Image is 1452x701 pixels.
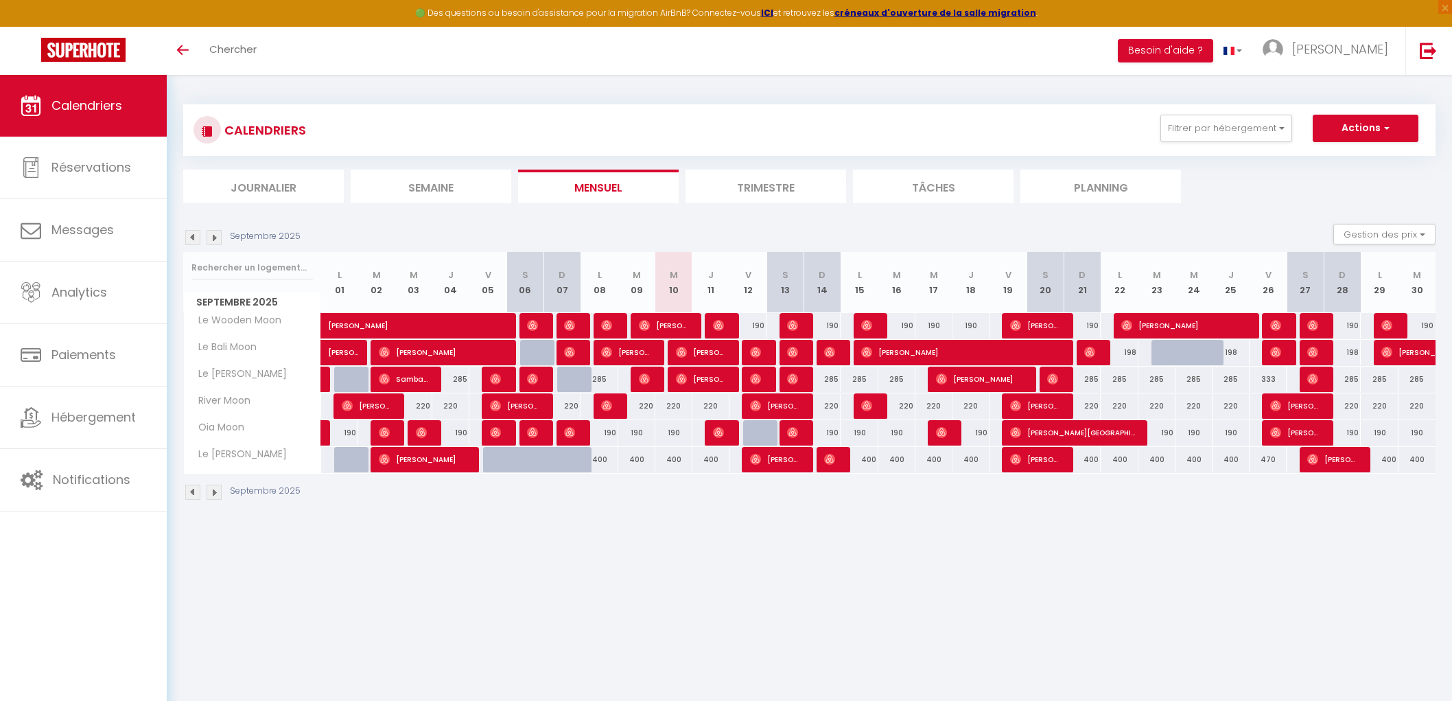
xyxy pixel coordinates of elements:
[1378,268,1382,281] abbr: L
[53,471,130,488] span: Notifications
[432,420,469,446] div: 190
[184,292,320,312] span: Septembre 2025
[761,7,773,19] strong: ICI
[351,170,511,203] li: Semaine
[1084,339,1097,365] span: [PERSON_NAME]
[936,366,1024,392] span: [PERSON_NAME]
[321,340,358,366] a: [PERSON_NAME]
[713,312,725,338] span: [PERSON_NAME]
[41,38,126,62] img: Super Booking
[676,366,726,392] span: [PERSON_NAME]
[1381,312,1394,338] span: [PERSON_NAME] Van [PERSON_NAME]
[952,420,990,446] div: 190
[787,312,799,338] span: [PERSON_NAME]
[432,367,469,392] div: 285
[878,313,915,338] div: 190
[51,284,107,301] span: Analytics
[1361,420,1398,446] div: 190
[804,367,841,392] div: 285
[1118,39,1213,62] button: Besoin d'aide ?
[1228,268,1234,281] abbr: J
[1190,268,1198,281] abbr: M
[952,252,990,313] th: 18
[1175,252,1213,313] th: 24
[1020,170,1181,203] li: Planning
[750,366,762,392] span: [PERSON_NAME]
[338,268,342,281] abbr: L
[527,420,539,446] span: [PERSON_NAME]
[581,252,618,313] th: 08
[952,447,990,472] div: 400
[878,447,915,472] div: 400
[416,420,428,446] span: [PERSON_NAME]
[878,393,915,419] div: 220
[581,367,618,392] div: 285
[1138,367,1175,392] div: 285
[1270,393,1320,419] span: [PERSON_NAME]
[601,393,613,419] span: [PERSON_NAME]
[1250,252,1287,313] th: 26
[1160,115,1292,142] button: Filtrer par hébergement
[824,446,836,472] span: [PERSON_NAME]
[1324,393,1361,419] div: 220
[191,255,313,280] input: Rechercher un logement...
[395,393,432,419] div: 220
[527,366,539,392] span: [PERSON_NAME]
[936,420,948,446] span: [PERSON_NAME]
[952,393,990,419] div: 220
[1010,393,1060,419] span: [PERSON_NAME]
[522,268,528,281] abbr: S
[1324,313,1361,338] div: 190
[1213,393,1250,419] div: 220
[186,367,290,382] span: Le [PERSON_NAME]
[321,420,328,446] a: [PERSON_NAME]
[1292,41,1388,58] span: [PERSON_NAME]
[1324,420,1361,446] div: 190
[841,447,878,472] div: 400
[1005,268,1011,281] abbr: V
[321,367,328,393] a: [PERSON_NAME]
[601,312,613,338] span: [PERSON_NAME]
[1213,420,1250,446] div: 190
[1175,393,1213,419] div: 220
[51,159,131,176] span: Réservations
[1213,252,1250,313] th: 25
[686,170,846,203] li: Trimestre
[490,393,540,419] span: [PERSON_NAME]
[1324,252,1361,313] th: 28
[199,27,267,75] a: Chercher
[559,268,565,281] abbr: D
[750,446,800,472] span: [PERSON_NAME]
[379,366,429,392] span: Samba Traoré
[564,312,576,338] span: [PERSON_NAME]
[861,393,874,419] span: [PERSON_NAME]
[968,268,974,281] abbr: J
[1270,420,1320,446] span: [PERSON_NAME]
[1027,252,1064,313] th: 20
[824,339,836,365] span: [PERSON_NAME]
[581,447,618,472] div: 400
[1101,367,1138,392] div: 285
[321,313,358,339] a: [PERSON_NAME]
[787,420,799,446] span: [PERSON_NAME]
[1138,420,1175,446] div: 190
[1121,312,1247,338] span: [PERSON_NAME]
[1361,367,1398,392] div: 285
[410,268,418,281] abbr: M
[1101,447,1138,472] div: 400
[1333,224,1436,244] button: Gestion des prix
[1398,252,1436,313] th: 30
[1213,367,1250,392] div: 285
[1064,367,1101,392] div: 285
[1265,268,1272,281] abbr: V
[395,252,432,313] th: 03
[618,393,655,419] div: 220
[841,252,878,313] th: 15
[915,393,952,419] div: 220
[432,252,469,313] th: 04
[766,252,804,313] th: 13
[527,312,539,338] span: [PERSON_NAME]
[1398,393,1436,419] div: 220
[878,367,915,392] div: 285
[878,252,915,313] th: 16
